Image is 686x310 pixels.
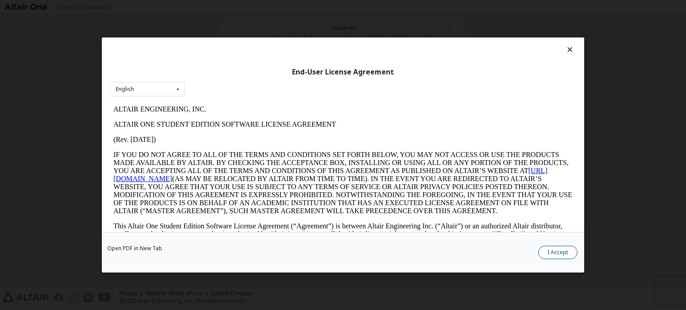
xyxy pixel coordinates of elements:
[4,49,463,113] p: IF YOU DO NOT AGREE TO ALL OF THE TERMS AND CONDITIONS SET FORTH BELOW, YOU MAY NOT ACCESS OR USE...
[116,87,134,92] div: English
[4,120,463,153] p: This Altair One Student Edition Software License Agreement (“Agreement”) is between Altair Engine...
[4,19,463,27] p: ALTAIR ONE STUDENT EDITION SOFTWARE LICENSE AGREEMENT
[4,65,438,81] a: [URL][DOMAIN_NAME]
[4,34,463,42] p: (Rev. [DATE])
[4,4,463,12] p: ALTAIR ENGINEERING, INC.
[538,246,577,259] button: I Accept
[107,246,162,251] a: Open PDF in New Tab
[110,68,576,77] div: End-User License Agreement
